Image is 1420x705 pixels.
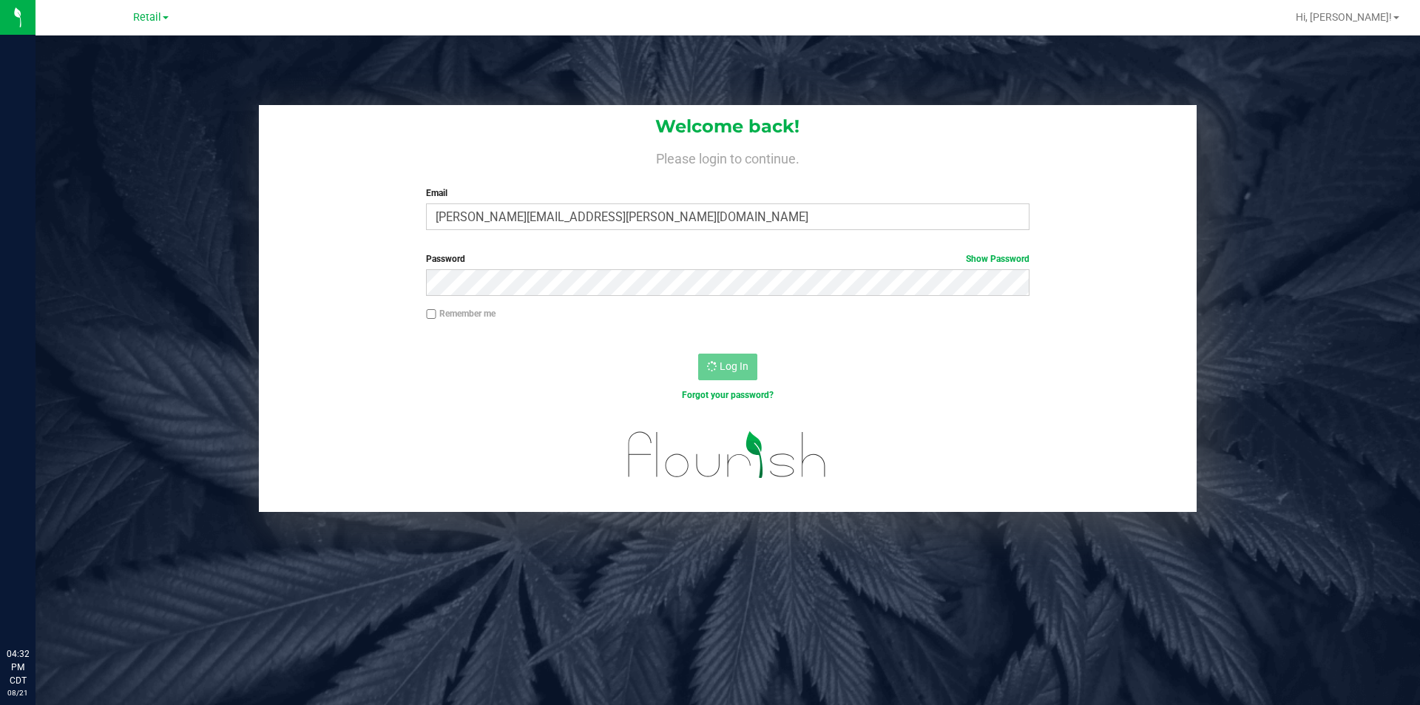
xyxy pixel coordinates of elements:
span: Hi, [PERSON_NAME]! [1296,11,1392,23]
input: Remember me [426,309,436,320]
span: Log In [720,360,748,372]
img: flourish_logo.svg [610,417,845,493]
h1: Welcome back! [259,117,1197,136]
label: Remember me [426,307,496,320]
p: 08/21 [7,687,29,698]
p: 04:32 PM CDT [7,647,29,687]
span: Password [426,254,465,264]
span: Retail [133,11,161,24]
h4: Please login to continue. [259,148,1197,166]
button: Log In [698,354,757,380]
a: Show Password [966,254,1029,264]
a: Forgot your password? [682,390,774,400]
label: Email [426,186,1029,200]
